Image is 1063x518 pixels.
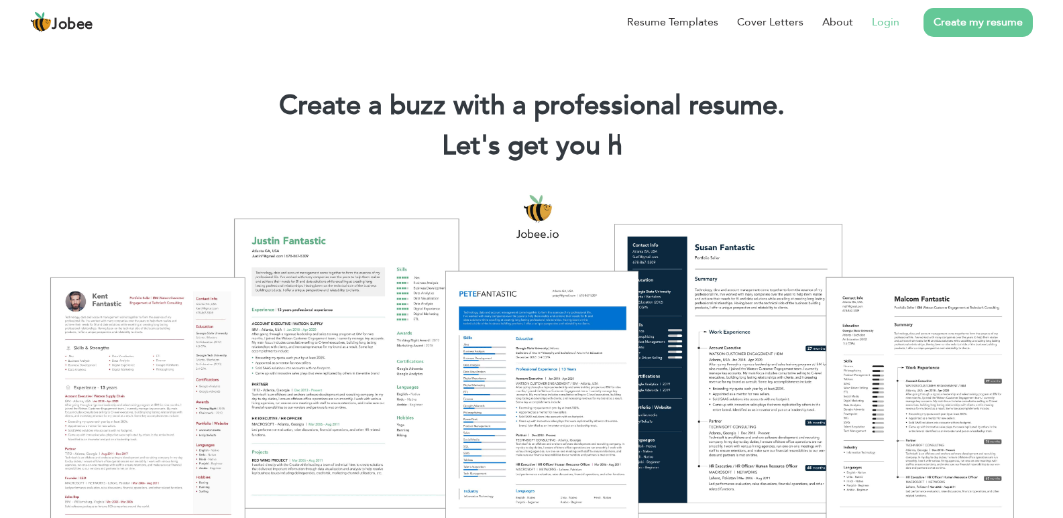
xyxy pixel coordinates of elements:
a: Create my resume [924,8,1033,37]
span: get you h [508,127,622,164]
h2: Let's [20,129,1043,164]
h1: Create a buzz with a professional resume. [20,88,1043,123]
a: Jobee [30,11,93,33]
a: About [822,14,853,30]
a: Login [872,14,899,30]
img: jobee.io [30,11,52,33]
a: Resume Templates [627,14,718,30]
span: | [616,127,622,164]
a: Cover Letters [737,14,803,30]
span: Jobee [52,17,93,32]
